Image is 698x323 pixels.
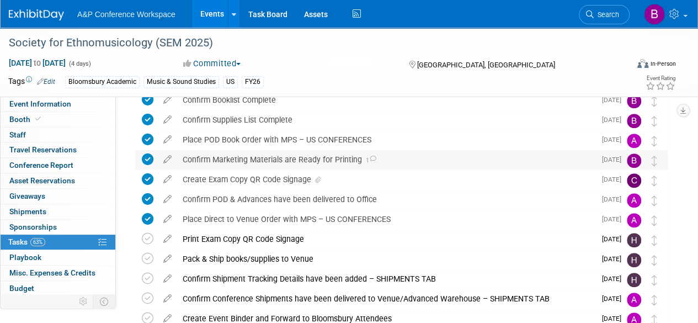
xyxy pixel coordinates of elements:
[1,189,115,204] a: Giveaways
[9,161,73,170] span: Conference Report
[9,207,46,216] span: Shipments
[32,59,42,67] span: to
[417,61,555,69] span: [GEOGRAPHIC_DATA], [GEOGRAPHIC_DATA]
[1,281,115,296] a: Budget
[177,269,595,288] div: Confirm Shipment Tracking Details have been added – SHIPMENTS TAB
[652,295,657,305] i: Move task
[602,235,627,243] span: [DATE]
[9,192,45,200] span: Giveaways
[5,33,619,53] div: Society for Ethnomusicology (SEM 2025)
[9,268,95,277] span: Misc. Expenses & Credits
[9,130,26,139] span: Staff
[602,275,627,283] span: [DATE]
[637,59,648,68] img: Format-Inperson.png
[1,158,115,173] a: Conference Report
[8,76,55,88] td: Tags
[37,78,55,86] a: Edit
[9,99,71,108] span: Event Information
[602,195,627,203] span: [DATE]
[1,204,115,219] a: Shipments
[1,128,115,142] a: Staff
[158,294,177,304] a: edit
[578,57,676,74] div: Event Format
[158,115,177,125] a: edit
[362,157,376,164] span: 1
[652,215,657,226] i: Move task
[594,10,619,19] span: Search
[93,294,116,309] td: Toggle Event Tabs
[627,94,641,108] img: Brenna Akerman
[1,173,115,188] a: Asset Reservations
[652,136,657,146] i: Move task
[8,58,66,68] span: [DATE] [DATE]
[627,193,641,208] img: Amanda Oney
[68,60,91,67] span: (4 days)
[1,250,115,265] a: Playbook
[1,235,115,250] a: Tasks63%
[627,114,641,128] img: Brenna Akerman
[9,253,41,262] span: Playbook
[602,156,627,163] span: [DATE]
[644,4,665,25] img: Brenna Akerman
[143,76,219,88] div: Music & Sound Studies
[158,95,177,105] a: edit
[602,136,627,144] span: [DATE]
[602,176,627,183] span: [DATE]
[627,273,641,287] img: Hannah Siegel
[177,110,595,129] div: Confirm Supplies List Complete
[9,284,34,293] span: Budget
[177,230,595,248] div: Print Exam Copy QR Code Signage
[177,210,595,229] div: Place Direct to Venue Order with MPS – US CONFERENCES
[177,289,595,308] div: Confirm Conference Shipments have been delivered to Venue/Advanced Warehouse – SHIPMENTS TAB
[177,150,595,169] div: Confirm Marketing Materials are Ready for Printing
[158,254,177,264] a: edit
[652,235,657,246] i: Move task
[652,96,657,107] i: Move task
[602,315,627,322] span: [DATE]
[1,112,115,127] a: Booth
[223,76,238,88] div: US
[158,135,177,145] a: edit
[177,250,595,268] div: Pack & Ship books/supplies to Venue
[9,9,64,20] img: ExhibitDay
[627,213,641,227] img: Amanda Oney
[602,255,627,263] span: [DATE]
[77,10,175,19] span: A&P Conference Workspace
[579,5,630,24] a: Search
[652,255,657,266] i: Move task
[650,60,676,68] div: In-Person
[158,274,177,284] a: edit
[74,294,93,309] td: Personalize Event Tab Strip
[646,76,675,81] div: Event Rating
[177,170,595,189] div: Create Exam Copy QR Code Signage
[9,176,75,185] span: Asset Reservations
[627,153,641,168] img: Brenna Akerman
[179,58,245,70] button: Committed
[602,215,627,223] span: [DATE]
[1,142,115,157] a: Travel Reservations
[242,76,264,88] div: FY26
[9,223,57,231] span: Sponsorships
[652,156,657,166] i: Move task
[1,266,115,280] a: Misc. Expenses & Credits
[158,234,177,244] a: edit
[602,96,627,104] span: [DATE]
[627,293,641,307] img: Amanda Oney
[9,115,43,124] span: Booth
[1,220,115,235] a: Sponsorships
[602,295,627,303] span: [DATE]
[177,91,595,109] div: Confirm Booklist Complete
[9,145,77,154] span: Travel Reservations
[627,173,641,188] img: Christine Ritchlin
[177,130,595,149] div: Place POD Book Order with MPS – US CONFERENCES
[158,174,177,184] a: edit
[30,238,45,246] span: 63%
[627,253,641,267] img: Hannah Siegel
[158,155,177,165] a: edit
[8,237,45,246] span: Tasks
[652,275,657,285] i: Move task
[652,195,657,206] i: Move task
[602,116,627,124] span: [DATE]
[158,194,177,204] a: edit
[177,190,595,209] div: Confirm POD & Advances have been delivered to Office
